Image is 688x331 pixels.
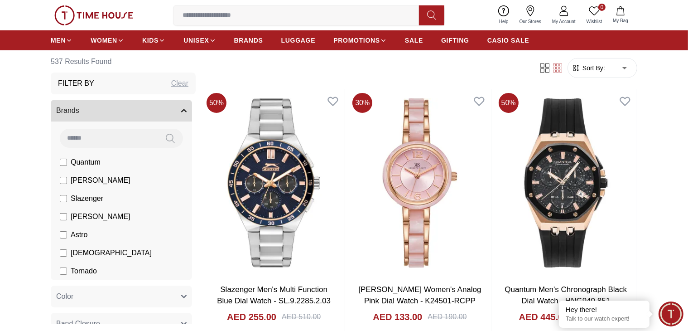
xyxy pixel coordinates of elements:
[487,32,529,49] a: CASIO SALE
[71,248,152,258] span: [DEMOGRAPHIC_DATA]
[71,211,130,222] span: [PERSON_NAME]
[487,36,529,45] span: CASIO SALE
[519,311,568,323] h4: AED 445.00
[496,18,512,25] span: Help
[598,4,606,11] span: 0
[60,177,67,184] input: [PERSON_NAME]
[373,311,422,323] h4: AED 133.00
[60,249,67,257] input: [DEMOGRAPHIC_DATA]
[54,5,133,25] img: ...
[607,5,634,26] button: My Bag
[71,175,130,186] span: [PERSON_NAME]
[60,268,67,275] input: Tornado
[548,18,579,25] span: My Account
[71,157,101,168] span: Quantum
[333,36,380,45] span: PROMOTIONS
[581,4,607,27] a: 0Wishlist
[441,32,469,49] a: GIFTING
[183,36,209,45] span: UNISEX
[207,93,226,113] span: 50 %
[51,32,72,49] a: MEN
[234,36,263,45] span: BRANDS
[51,51,196,73] h6: 537 Results Found
[60,231,67,239] input: Astro
[60,195,67,202] input: Slazenger
[494,4,514,27] a: Help
[349,89,491,276] img: Kenneth Scott Women's Analog Pink Dial Watch - K24501-RCPP
[51,100,192,122] button: Brands
[60,213,67,220] input: [PERSON_NAME]
[358,285,481,306] a: [PERSON_NAME] Women's Analog Pink Dial Watch - K24501-RCPP
[609,17,632,24] span: My Bag
[428,312,467,322] div: AED 190.00
[51,286,192,307] button: Color
[142,36,159,45] span: KIDS
[183,32,216,49] a: UNISEX
[495,89,637,276] img: Quantum Men's Chronograph Black Dial Watch - HNG949.851
[234,32,263,49] a: BRANDS
[659,302,683,326] div: Chat Widget
[282,312,321,322] div: AED 510.00
[505,285,627,306] a: Quantum Men's Chronograph Black Dial Watch - HNG949.851
[352,93,372,113] span: 30 %
[227,311,276,323] h4: AED 255.00
[91,32,124,49] a: WOMEN
[516,18,545,25] span: Our Stores
[71,229,87,240] span: Astro
[499,93,519,113] span: 50 %
[583,18,606,25] span: Wishlist
[514,4,547,27] a: Our Stores
[281,36,316,45] span: LUGGAGE
[51,36,66,45] span: MEN
[71,193,103,204] span: Slazenger
[60,159,67,166] input: Quantum
[333,32,387,49] a: PROMOTIONS
[142,32,165,49] a: KIDS
[203,89,345,276] img: Slazenger Men's Multi Function Blue Dial Watch - SL.9.2285.2.03
[405,36,423,45] span: SALE
[91,36,117,45] span: WOMEN
[566,315,643,323] p: Talk to our watch expert!
[281,32,316,49] a: LUGGAGE
[56,318,100,329] span: Band Closure
[58,78,94,89] h3: Filter By
[171,78,188,89] div: Clear
[405,32,423,49] a: SALE
[56,291,73,302] span: Color
[71,266,97,277] span: Tornado
[572,63,605,73] button: Sort By:
[56,105,79,116] span: Brands
[581,63,605,73] span: Sort By:
[217,285,331,306] a: Slazenger Men's Multi Function Blue Dial Watch - SL.9.2285.2.03
[441,36,469,45] span: GIFTING
[566,305,643,314] div: Hey there!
